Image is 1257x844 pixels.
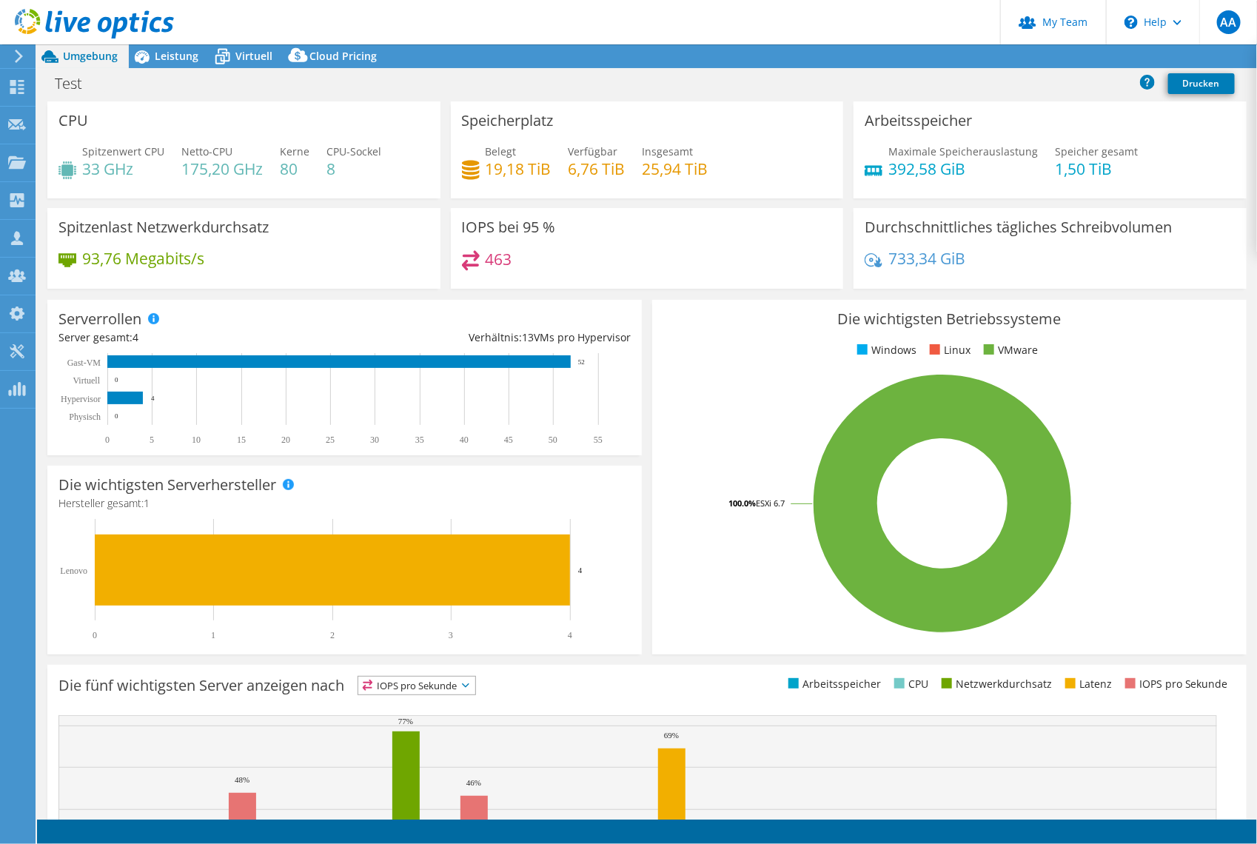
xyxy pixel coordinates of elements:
[980,342,1038,358] li: VMware
[865,219,1172,235] h3: Durchschnittliches tägliches Schreibvolumen
[326,435,335,445] text: 25
[73,375,100,386] text: Virtuell
[151,395,155,402] text: 4
[486,144,517,158] span: Belegt
[58,219,269,235] h3: Spitzenlast Netzwerkdurchsatz
[63,49,118,63] span: Umgebung
[211,630,215,640] text: 1
[854,342,916,358] li: Windows
[58,329,344,346] div: Server gesamt:
[133,330,138,344] span: 4
[462,219,556,235] h3: IOPS bei 95 %
[48,76,105,92] h1: Test
[69,412,101,422] text: Physisch
[664,731,679,740] text: 69%
[82,144,164,158] span: Spitzenwert CPU
[105,435,110,445] text: 0
[309,49,377,63] span: Cloud Pricing
[370,435,379,445] text: 30
[235,49,272,63] span: Virtuell
[728,498,756,509] tspan: 100.0%
[181,144,232,158] span: Netto-CPU
[569,144,618,158] span: Verfügbar
[58,113,88,129] h3: CPU
[58,311,141,327] h3: Serverrollen
[449,630,453,640] text: 3
[82,250,204,267] h4: 93,76 Megabits/s
[358,677,475,694] span: IOPS pro Sekunde
[280,144,309,158] span: Kerne
[643,144,694,158] span: Insgesamt
[93,630,97,640] text: 0
[398,717,413,726] text: 77%
[578,358,585,366] text: 52
[326,161,381,177] h4: 8
[1122,676,1228,692] li: IOPS pro Sekunde
[460,435,469,445] text: 40
[60,566,87,576] text: Lenovo
[938,676,1052,692] li: Netzwerkdurchsatz
[181,161,263,177] h4: 175,20 GHz
[486,161,552,177] h4: 19,18 TiB
[150,435,154,445] text: 5
[280,161,309,177] h4: 80
[144,496,150,510] span: 1
[549,435,557,445] text: 50
[888,144,1038,158] span: Maximale Speicherauslastung
[58,495,631,512] h4: Hersteller gesamt:
[578,566,583,575] text: 4
[415,435,424,445] text: 35
[1168,73,1235,94] a: Drucken
[785,676,881,692] li: Arbeitsspeicher
[594,435,603,445] text: 55
[891,676,928,692] li: CPU
[865,113,972,129] h3: Arbeitsspeicher
[82,161,164,177] h4: 33 GHz
[281,435,290,445] text: 20
[235,775,249,784] text: 48%
[568,630,572,640] text: 4
[115,376,118,384] text: 0
[1062,676,1112,692] li: Latenz
[504,435,513,445] text: 45
[330,630,335,640] text: 2
[462,113,554,129] h3: Speicherplatz
[67,358,101,368] text: Gast-VM
[192,435,201,445] text: 10
[926,342,971,358] li: Linux
[344,329,630,346] div: Verhältnis: VMs pro Hypervisor
[115,412,118,420] text: 0
[569,161,626,177] h4: 6,76 TiB
[1055,161,1138,177] h4: 1,50 TiB
[663,311,1236,327] h3: Die wichtigsten Betriebssysteme
[1124,16,1138,29] svg: \n
[522,330,534,344] span: 13
[756,498,785,509] tspan: ESXi 6.7
[326,144,381,158] span: CPU-Sockel
[888,161,1038,177] h4: 392,58 GiB
[466,778,481,787] text: 46%
[1217,10,1241,34] span: AA
[58,477,276,493] h3: Die wichtigsten Serverhersteller
[486,251,512,267] h4: 463
[237,435,246,445] text: 15
[61,394,101,404] text: Hypervisor
[155,49,198,63] span: Leistung
[643,161,708,177] h4: 25,94 TiB
[1055,144,1138,158] span: Speicher gesamt
[888,250,965,267] h4: 733,34 GiB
